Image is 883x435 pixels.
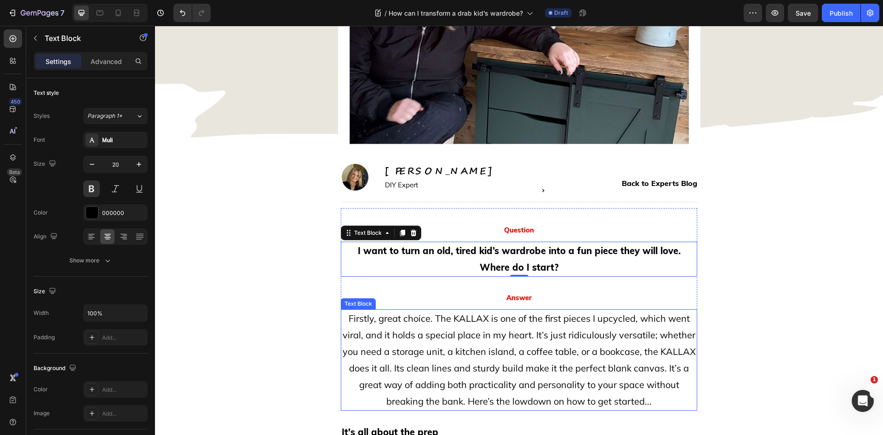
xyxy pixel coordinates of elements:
[788,4,818,22] button: Save
[230,153,383,165] p: DIY Expert
[45,33,123,44] p: Text Block
[9,98,22,105] div: 450
[34,333,55,342] div: Padding
[852,390,874,412] iframe: Intercom live chat
[7,168,22,176] div: Beta
[822,4,860,22] button: Publish
[34,136,45,144] div: Font
[60,7,64,18] p: 7
[188,274,219,282] div: Text Block
[34,362,78,375] div: Background
[87,112,122,120] span: Paragraph 1*
[91,57,122,66] p: Advanced
[34,89,59,97] div: Text style
[351,267,377,276] strong: Answer
[102,386,145,394] div: Add...
[229,138,542,152] h2: [PERSON_NAME]
[155,26,883,435] iframe: Design area
[102,209,145,217] div: 000000
[34,385,48,394] div: Color
[34,252,148,269] button: Show more
[389,8,523,18] span: How can I transform a drab kid’s wardrobe?
[102,136,145,145] div: Muli
[187,138,213,165] img: gempages_550029493247411397-faa32499-d03f-40fc-bc8f-6d67d2727ec2.png
[34,409,50,418] div: Image
[830,8,853,18] div: Publish
[796,9,811,17] span: Save
[46,57,71,66] p: Settings
[554,9,568,17] span: Draft
[34,158,58,170] div: Size
[187,284,541,384] p: Firstly, great choice. The KALLAX is one of the first pieces I upcycled, which went viral, and it...
[197,203,229,211] div: Text Block
[102,334,145,342] div: Add...
[34,309,49,317] div: Width
[69,256,112,265] div: Show more
[34,231,59,243] div: Align
[34,285,58,298] div: Size
[203,219,526,247] strong: I want to turn an old, tired kid’s wardrobe into a fun piece they will love. Where do I start?
[83,108,148,124] button: Paragraph 1*
[384,8,387,18] span: /
[84,305,147,321] input: Auto
[871,376,878,383] span: 1
[186,216,542,251] div: Rich Text Editor. Editing area: main
[34,112,50,120] div: Styles
[4,4,69,22] button: 7
[102,410,145,418] div: Add...
[349,200,379,209] strong: Question
[186,400,357,413] h2: It's all about the prep
[173,4,211,22] div: Undo/Redo
[34,209,48,217] div: Color
[467,153,542,162] span: Back to Experts Blog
